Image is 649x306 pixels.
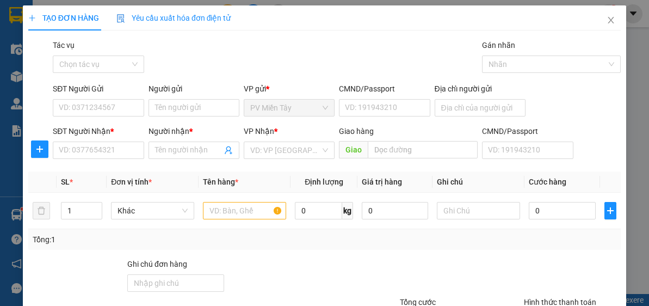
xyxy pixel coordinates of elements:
span: Đơn vị tính [111,178,152,186]
input: 0 [362,202,428,219]
span: SL [61,178,70,186]
img: icon [116,14,125,23]
span: Tên hàng [203,178,238,186]
label: Tác vụ [53,41,75,50]
button: plus [604,202,617,219]
span: Giao [339,141,368,158]
button: delete [33,202,50,219]
span: plus [28,14,36,22]
div: VP gửi [244,83,335,95]
div: Địa chỉ người gửi [435,83,526,95]
div: SĐT Người Nhận [53,125,144,137]
span: plus [32,145,48,154]
span: Giao hàng [339,127,374,136]
th: Ghi chú [432,172,524,193]
input: VD: Bàn, Ghế [203,202,286,219]
div: SĐT Người Gửi [53,83,144,95]
button: Close [596,5,626,36]
div: Người nhận [149,125,239,137]
span: close [607,16,615,25]
label: Ghi chú đơn hàng [127,260,187,268]
input: Dọc đường [368,141,478,158]
button: plus [31,140,48,158]
span: TẠO ĐƠN HÀNG [28,14,99,22]
span: VP Nhận [244,127,274,136]
span: Giá trị hàng [362,178,402,186]
input: Ghi chú đơn hàng [127,274,224,292]
div: CMND/Passport [339,83,430,95]
span: PV Miền Tây [250,100,328,116]
span: Định lượng [305,178,343,186]
span: Yêu cầu xuất hóa đơn điện tử [116,14,231,22]
span: user-add [224,146,233,155]
span: kg [342,202,353,219]
input: Ghi Chú [437,202,520,219]
span: Cước hàng [529,178,566,186]
input: Địa chỉ của người gửi [435,99,526,117]
div: CMND/Passport [482,125,573,137]
div: Tổng: 1 [33,234,252,246]
div: Người gửi [149,83,239,95]
span: Khác [118,203,188,219]
label: Gán nhãn [482,41,515,50]
span: plus [605,206,616,215]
